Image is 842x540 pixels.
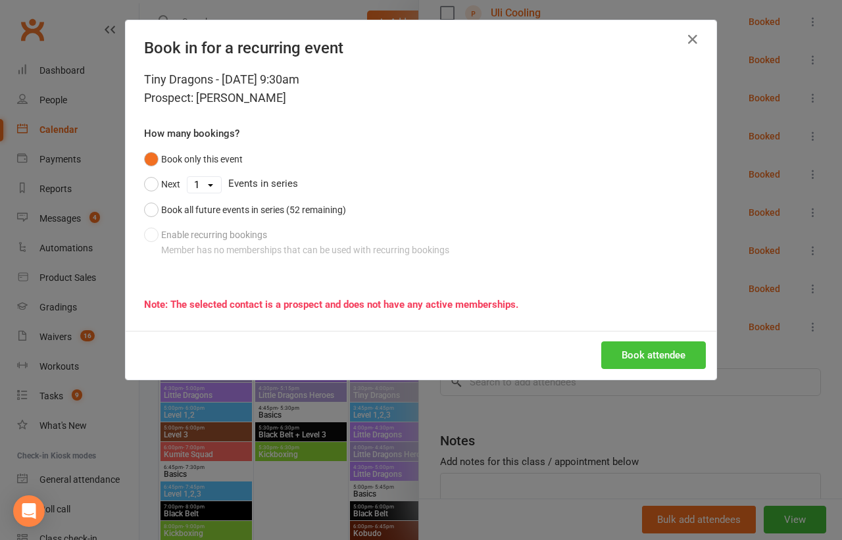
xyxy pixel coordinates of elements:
div: Note: The selected contact is a prospect and does not have any active memberships. [144,297,698,312]
button: Book attendee [601,341,706,369]
label: How many bookings? [144,126,239,141]
div: Book all future events in series (52 remaining) [161,203,346,217]
div: Events in series [144,172,698,197]
button: Close [682,29,703,50]
div: Open Intercom Messenger [13,495,45,527]
h4: Book in for a recurring event [144,39,698,57]
button: Book only this event [144,147,243,172]
button: Next [144,172,180,197]
button: Book all future events in series (52 remaining) [144,197,346,222]
div: Tiny Dragons - [DATE] 9:30am Prospect: [PERSON_NAME] [144,70,698,107]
